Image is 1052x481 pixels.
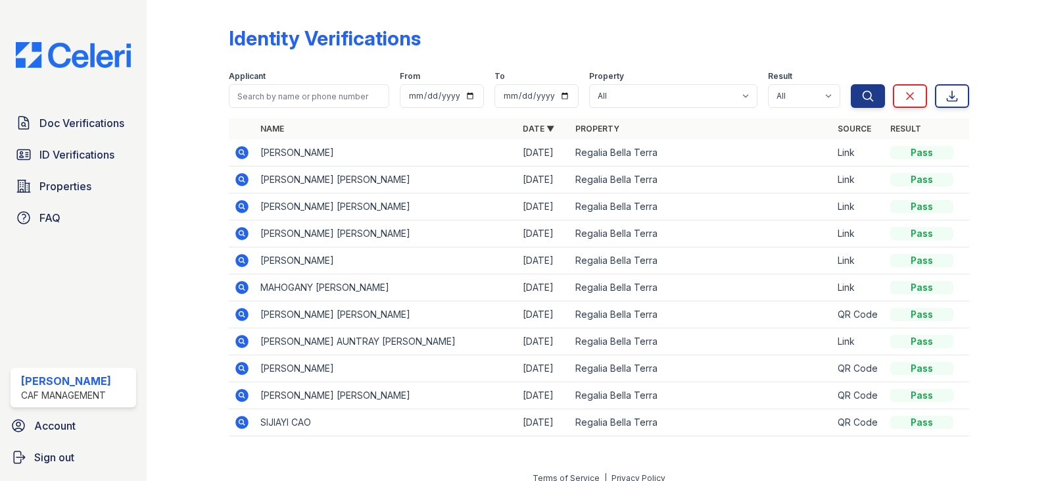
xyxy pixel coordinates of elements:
div: Pass [890,362,953,375]
div: CAF Management [21,389,111,402]
a: FAQ [11,205,136,231]
a: Name [260,124,284,134]
td: SIJIAYI CAO [255,409,517,436]
td: Regalia Bella Terra [570,328,832,355]
td: [PERSON_NAME] [255,247,517,274]
td: Regalia Bella Terra [570,355,832,382]
div: Pass [890,173,953,186]
td: [PERSON_NAME] [PERSON_NAME] [255,382,517,409]
td: Regalia Bella Terra [570,301,832,328]
td: QR Code [832,301,885,328]
td: [DATE] [517,409,570,436]
a: Sign out [5,444,141,470]
td: Regalia Bella Terra [570,274,832,301]
td: Link [832,328,885,355]
td: [DATE] [517,139,570,166]
td: Regalia Bella Terra [570,247,832,274]
td: Regalia Bella Terra [570,166,832,193]
td: Link [832,220,885,247]
td: [DATE] [517,355,570,382]
a: Properties [11,173,136,199]
td: [PERSON_NAME] [255,139,517,166]
div: Pass [890,416,953,429]
td: QR Code [832,382,885,409]
td: Link [832,274,885,301]
a: Result [890,124,921,134]
span: Properties [39,178,91,194]
label: Property [589,71,624,82]
td: [DATE] [517,328,570,355]
td: QR Code [832,409,885,436]
td: Regalia Bella Terra [570,220,832,247]
span: Sign out [34,449,74,465]
div: [PERSON_NAME] [21,373,111,389]
div: Pass [890,389,953,402]
td: [DATE] [517,166,570,193]
label: Result [768,71,792,82]
img: CE_Logo_Blue-a8612792a0a2168367f1c8372b55b34899dd931a85d93a1a3d3e32e68fde9ad4.png [5,42,141,68]
td: Link [832,193,885,220]
div: Pass [890,254,953,267]
td: QR Code [832,355,885,382]
td: [DATE] [517,220,570,247]
td: [PERSON_NAME] [255,355,517,382]
div: Pass [890,335,953,348]
td: [PERSON_NAME] [PERSON_NAME] [255,166,517,193]
span: Doc Verifications [39,115,124,131]
td: Regalia Bella Terra [570,193,832,220]
td: Link [832,139,885,166]
label: From [400,71,420,82]
a: Doc Verifications [11,110,136,136]
td: [DATE] [517,274,570,301]
div: Identity Verifications [229,26,421,50]
input: Search by name or phone number [229,84,389,108]
td: [PERSON_NAME] [PERSON_NAME] [255,301,517,328]
td: Regalia Bella Terra [570,139,832,166]
span: ID Verifications [39,147,114,163]
td: [PERSON_NAME] AUNTRAY [PERSON_NAME] [255,328,517,355]
label: To [494,71,505,82]
a: Source [838,124,871,134]
a: Date ▼ [523,124,554,134]
td: Link [832,247,885,274]
a: Account [5,413,141,439]
div: Pass [890,281,953,294]
td: [DATE] [517,382,570,409]
span: Account [34,418,76,434]
td: MAHOGANY [PERSON_NAME] [255,274,517,301]
td: Regalia Bella Terra [570,409,832,436]
div: Pass [890,200,953,213]
a: Property [575,124,619,134]
label: Applicant [229,71,266,82]
div: Pass [890,146,953,159]
td: [DATE] [517,247,570,274]
div: Pass [890,227,953,240]
td: [PERSON_NAME] [PERSON_NAME] [255,193,517,220]
td: [PERSON_NAME] [PERSON_NAME] [255,220,517,247]
td: [DATE] [517,301,570,328]
a: ID Verifications [11,141,136,168]
td: Link [832,166,885,193]
td: Regalia Bella Terra [570,382,832,409]
div: Pass [890,308,953,321]
span: FAQ [39,210,60,226]
td: [DATE] [517,193,570,220]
